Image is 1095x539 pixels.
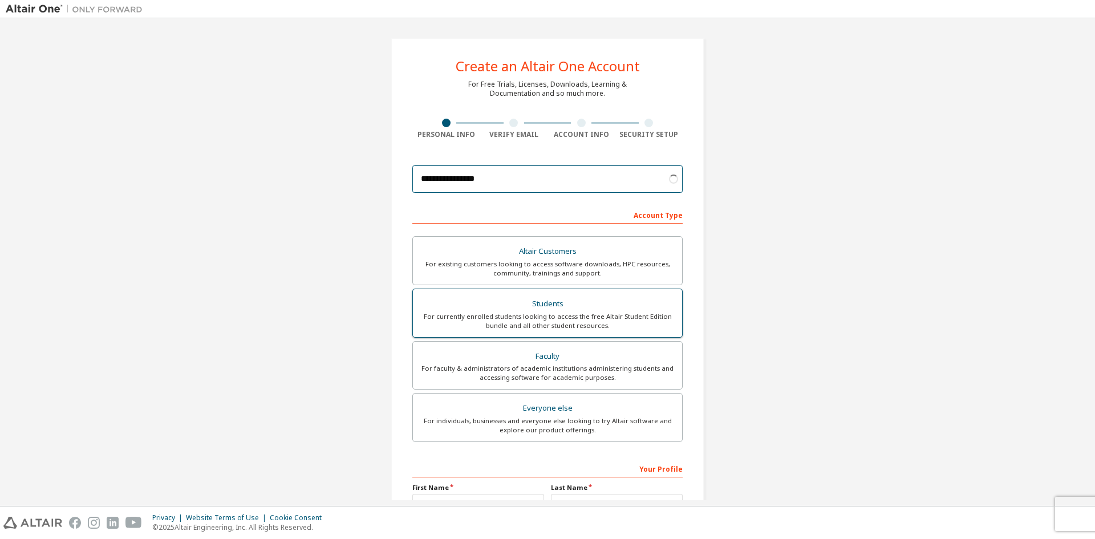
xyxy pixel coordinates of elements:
img: linkedin.svg [107,517,119,529]
div: Everyone else [420,400,675,416]
div: Cookie Consent [270,513,328,522]
div: Account Info [547,130,615,139]
div: Account Type [412,205,683,224]
div: Your Profile [412,459,683,477]
div: For individuals, businesses and everyone else looking to try Altair software and explore our prod... [420,416,675,435]
img: facebook.svg [69,517,81,529]
div: Privacy [152,513,186,522]
div: Students [420,296,675,312]
div: Personal Info [412,130,480,139]
div: Security Setup [615,130,683,139]
img: Altair One [6,3,148,15]
label: Last Name [551,483,683,492]
div: Verify Email [480,130,548,139]
img: youtube.svg [125,517,142,529]
div: Faculty [420,348,675,364]
label: First Name [412,483,544,492]
div: Altair Customers [420,244,675,260]
div: For currently enrolled students looking to access the free Altair Student Edition bundle and all ... [420,312,675,330]
img: altair_logo.svg [3,517,62,529]
div: Create an Altair One Account [456,59,640,73]
div: For faculty & administrators of academic institutions administering students and accessing softwa... [420,364,675,382]
div: For existing customers looking to access software downloads, HPC resources, community, trainings ... [420,260,675,278]
div: Website Terms of Use [186,513,270,522]
p: © 2025 Altair Engineering, Inc. All Rights Reserved. [152,522,328,532]
div: For Free Trials, Licenses, Downloads, Learning & Documentation and so much more. [468,80,627,98]
img: instagram.svg [88,517,100,529]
